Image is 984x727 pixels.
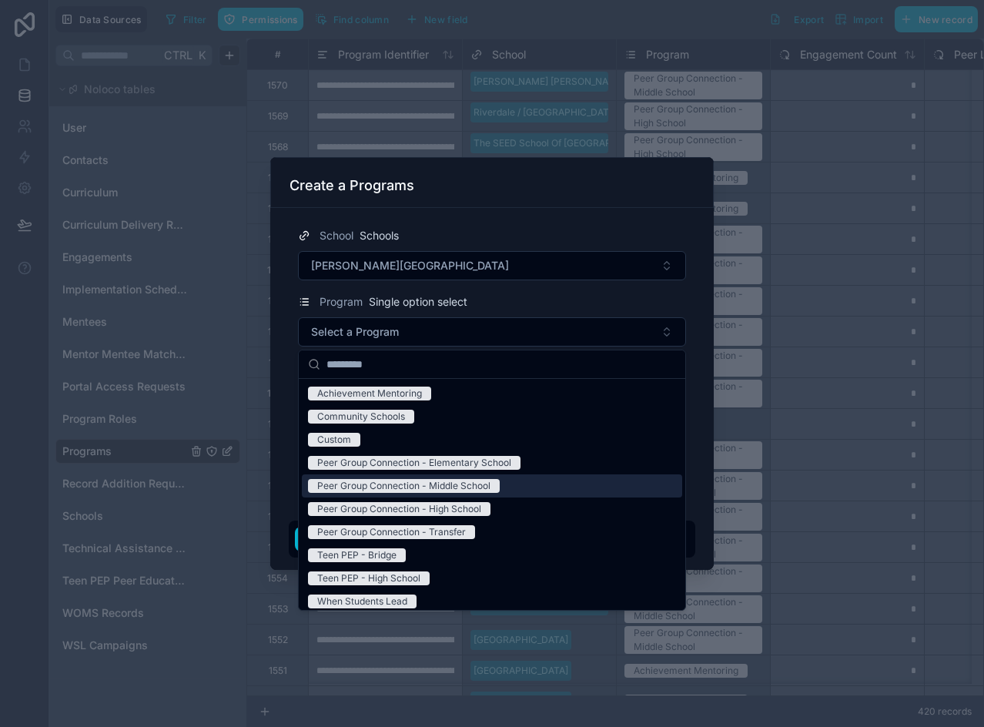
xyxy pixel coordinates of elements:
div: Achievement Mentoring [317,387,422,400]
span: Program [320,294,363,310]
div: Custom [317,433,351,447]
div: When Students Lead [317,595,407,608]
div: Peer Group Connection - Elementary School [317,456,511,470]
span: Schools [360,228,399,243]
span: [PERSON_NAME][GEOGRAPHIC_DATA] [311,258,509,273]
div: Teen PEP - High School [317,571,420,585]
span: School [320,228,353,243]
button: Select Button [298,251,686,280]
div: Suggestions [299,379,685,610]
button: Save [295,527,341,551]
span: Single option select [369,294,467,310]
h3: Create a Programs [290,176,414,195]
div: Teen PEP - Bridge [317,548,397,562]
div: Peer Group Connection - High School [317,502,481,516]
div: Community Schools [317,410,405,424]
div: Peer Group Connection - Middle School [317,479,490,493]
div: Peer Group Connection - Transfer [317,525,466,539]
button: Select Button [298,317,686,347]
span: Select a Program [311,324,399,340]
